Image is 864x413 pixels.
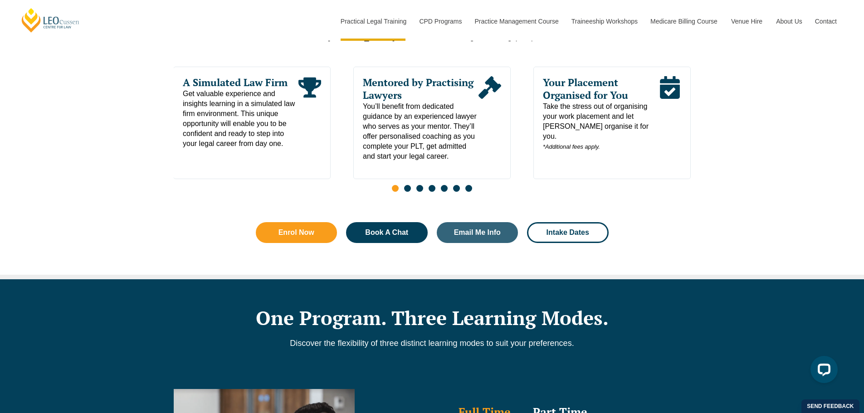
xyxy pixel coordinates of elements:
[527,222,609,243] a: Intake Dates
[363,76,478,102] span: Mentored by Practising Lawyers
[724,2,769,41] a: Venue Hire
[803,352,841,390] iframe: LiveChat chat widget
[429,185,435,192] span: Go to slide 4
[658,76,681,152] div: Read More
[478,76,501,161] div: Read More
[412,2,468,41] a: CPD Programs
[454,229,501,236] span: Email Me Info
[644,2,724,41] a: Medicare Billing Course
[465,185,472,192] span: Go to slide 7
[543,143,600,150] em: *Additional fees apply.
[183,76,298,89] span: A Simulated Law Firm
[437,222,518,243] a: Email Me Info
[543,76,659,102] span: Your Placement Organised for You
[543,102,659,152] span: Take the stress out of organising your work placement and let [PERSON_NAME] organise it for you.
[174,306,691,329] h2: One Program. Three Learning Modes.
[334,2,413,41] a: Practical Legal Training
[278,229,314,236] span: Enrol Now
[441,185,448,192] span: Go to slide 5
[353,67,511,179] div: 2 / 7
[20,7,81,33] a: [PERSON_NAME] Centre for Law
[808,2,844,41] a: Contact
[416,185,423,192] span: Go to slide 3
[183,89,298,149] span: Get valuable experience and insights learning in a simulated law firm environment. This unique op...
[468,2,565,41] a: Practice Management Course
[565,2,644,41] a: Traineeship Workshops
[453,185,460,192] span: Go to slide 6
[533,67,691,179] div: 3 / 7
[298,76,321,149] div: Read More
[174,338,691,348] p: Discover the flexibility of three distinct learning modes to suit your preferences.
[173,67,331,179] div: 1 / 7
[346,222,428,243] a: Book A Chat
[365,229,408,236] span: Book A Chat
[404,185,411,192] span: Go to slide 2
[256,222,337,243] a: Enrol Now
[392,185,399,192] span: Go to slide 1
[547,229,589,236] span: Intake Dates
[174,67,691,197] div: Slides
[363,102,478,161] span: You’ll benefit from dedicated guidance by an experienced lawyer who serves as your mentor. They’l...
[769,2,808,41] a: About Us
